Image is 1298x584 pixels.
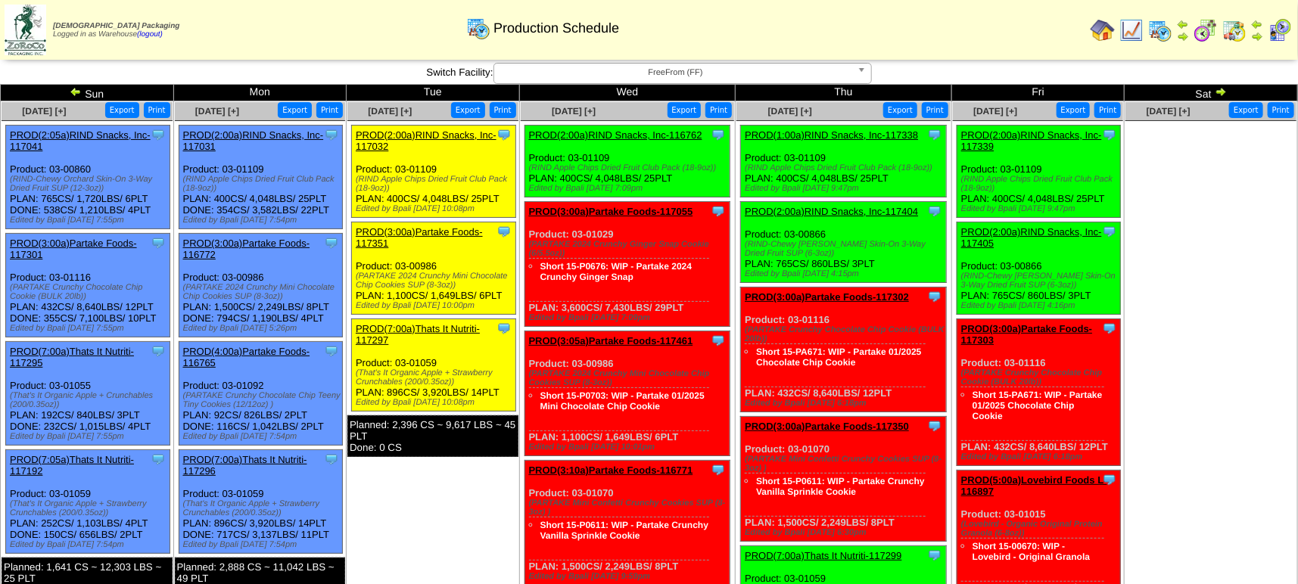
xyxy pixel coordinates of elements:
[957,222,1121,315] div: Product: 03-00866 PLAN: 765CS / 860LBS / 3PLT
[10,283,170,301] div: (PARTAKE Crunchy Chocolate Chip Cookie (BULK 20lb))
[711,462,726,477] img: Tooltip
[1102,127,1117,142] img: Tooltip
[183,238,310,260] a: PROD(3:00a)Partake Foods-116772
[356,323,480,346] a: PROD(7:00a)Thats It Nutriti-117297
[6,450,170,554] div: Product: 03-01059 PLAN: 252CS / 1,103LBS / 4PLT DONE: 150CS / 656LBS / 2PLT
[324,452,339,467] img: Tooltip
[1102,321,1117,336] img: Tooltip
[529,240,730,258] div: (PARTAKE 2024 Crunchy Ginger Snap Cookie (6/5.5oz))
[10,129,151,152] a: PROD(2:05a)RIND Snacks, Inc-117041
[745,206,918,217] a: PROD(2:00a)RIND Snacks, Inc-117404
[1094,102,1121,118] button: Print
[961,368,1121,387] div: (PARTAKE Crunchy Chocolate Chip Cookie (BULK 20lb))
[183,324,343,333] div: Edited by Bpali [DATE] 5:26pm
[183,175,343,193] div: (RIND Apple Chips Dried Fruit Club Pack (18-9oz))
[356,204,515,213] div: Edited by Bpali [DATE] 10:08pm
[183,216,343,225] div: Edited by Bpali [DATE] 7:54pm
[496,321,512,336] img: Tooltip
[973,541,1090,562] a: Short 15-00670: WIP - Lovebird - Original Granola
[741,287,946,412] div: Product: 03-01116 PLAN: 432CS / 8,640LBS / 12PLT
[1251,18,1263,30] img: arrowleft.gif
[961,204,1121,213] div: Edited by Bpali [DATE] 9:47pm
[529,369,730,387] div: (PARTAKE 2024 Crunchy Mini Chocolate Chip Cookies SUP (8-3oz))
[179,342,343,446] div: Product: 03-01092 PLAN: 92CS / 826LBS / 2PLT DONE: 116CS / 1,042LBS / 2PLT
[927,203,942,219] img: Tooltip
[6,342,170,446] div: Product: 03-01055 PLAN: 192CS / 840LBS / 3PLT DONE: 232CS / 1,015LBS / 4PLT
[552,106,596,116] a: [DATE] [+]
[183,346,310,368] a: PROD(4:00a)Partake Foods-116765
[1,85,174,101] td: Sun
[961,129,1102,152] a: PROD(2:00a)RIND Snacks, Inc-117339
[356,272,515,290] div: (PARTAKE 2024 Crunchy Mini Chocolate Chip Cookies SUP (8-3oz))
[927,127,942,142] img: Tooltip
[151,343,166,359] img: Tooltip
[927,548,942,563] img: Tooltip
[973,106,1017,116] span: [DATE] [+]
[466,16,490,40] img: calendarprod.gif
[529,129,702,141] a: PROD(2:00a)RIND Snacks, Inc-116762
[745,421,909,432] a: PROD(3:00a)Partake Foods-117350
[957,319,1121,466] div: Product: 03-01116 PLAN: 432CS / 8,640LBS / 12PLT
[352,222,516,315] div: Product: 03-00986 PLAN: 1,100CS / 1,649LBS / 6PLT
[961,520,1121,538] div: (Lovebird - Organic Original Protein Granola (6-8oz))
[183,283,343,301] div: (PARTAKE 2024 Crunchy Mini Chocolate Chip Cookies SUP (8-3oz))
[6,126,170,229] div: Product: 03-00860 PLAN: 765CS / 1,720LBS / 6PLT DONE: 538CS / 1,210LBS / 4PLT
[347,415,518,457] div: Planned: 2,396 CS ~ 9,617 LBS ~ 45 PLT Done: 0 CS
[745,184,945,193] div: Edited by Bpali [DATE] 9:47pm
[1102,472,1117,487] img: Tooltip
[151,235,166,250] img: Tooltip
[10,540,170,549] div: Edited by Bpali [DATE] 7:54pm
[179,450,343,554] div: Product: 03-01059 PLAN: 896CS / 3,920LBS / 14PLT DONE: 717CS / 3,137LBS / 11PLT
[745,240,945,258] div: (RIND-Chewy [PERSON_NAME] Skin-On 3-Way Dried Fruit SUP (6-3oz))
[961,323,1092,346] a: PROD(3:00a)Partake Foods-117303
[756,476,925,497] a: Short 15-P0611: WIP - Partake Crunchy Vanilla Sprinkle Cookie
[529,163,730,172] div: (RIND Apple Chips Dried Fruit Club Pack (18-9oz))
[529,464,693,476] a: PROD(3:10a)Partake Foods-116771
[524,126,730,197] div: Product: 03-01109 PLAN: 400CS / 4,048LBS / 25PLT
[1177,18,1189,30] img: arrowleft.gif
[668,102,702,118] button: Export
[745,528,945,537] div: Edited by Bpali [DATE] 6:30pm
[1177,30,1189,42] img: arrowright.gif
[368,106,412,116] span: [DATE] [+]
[1194,18,1218,42] img: calendarblend.gif
[927,289,942,304] img: Tooltip
[961,301,1121,310] div: Edited by Bpali [DATE] 4:16pm
[951,85,1125,101] td: Fri
[1091,18,1115,42] img: home.gif
[183,129,324,152] a: PROD(2:00a)RIND Snacks, Inc-117031
[10,324,170,333] div: Edited by Bpali [DATE] 7:55pm
[711,127,726,142] img: Tooltip
[745,550,901,561] a: PROD(7:00a)Thats It Nutriti-117299
[529,335,693,346] a: PROD(3:05a)Partake Foods-117461
[173,85,347,101] td: Mon
[524,331,730,456] div: Product: 03-00986 PLAN: 1,100CS / 1,649LBS / 6PLT
[745,399,945,408] div: Edited by Bpali [DATE] 6:18pm
[10,391,170,409] div: (That's It Organic Apple + Crunchables (200/0.35oz))
[529,313,730,322] div: Edited by Bpali [DATE] 7:09pm
[10,432,170,441] div: Edited by Bpali [DATE] 7:55pm
[179,234,343,337] div: Product: 03-00986 PLAN: 1,500CS / 2,249LBS / 8PLT DONE: 794CS / 1,190LBS / 4PLT
[529,443,730,452] div: Edited by Bpali [DATE] 10:01pm
[496,224,512,239] img: Tooltip
[183,540,343,549] div: Edited by Bpali [DATE] 7:54pm
[179,126,343,229] div: Product: 03-01109 PLAN: 400CS / 4,048LBS / 25PLT DONE: 354CS / 3,582LBS / 22PLT
[1125,85,1298,101] td: Sat
[745,455,945,473] div: (PARTAKE Mini Confetti Crunchy Cookies SUP (8‐3oz) )
[356,398,515,407] div: Edited by Bpali [DATE] 10:08pm
[22,106,66,116] a: [DATE] [+]
[540,261,693,282] a: Short 15-P0676: WIP - Partake 2024 Crunchy Ginger Snap
[183,391,343,409] div: (PARTAKE Crunchy Chocolate Chip Teeny Tiny Cookies (12/12oz) )
[10,499,170,517] div: (That's It Organic Apple + Strawberry Crunchables (200/0.35oz))
[356,175,515,193] div: (RIND Apple Chips Dried Fruit Club Pack (18-9oz))
[1147,106,1191,116] a: [DATE] [+]
[195,106,239,116] a: [DATE] [+]
[144,102,170,118] button: Print
[493,20,619,36] span: Production Schedule
[356,368,515,387] div: (That's It Organic Apple + Strawberry Crunchables (200/0.35oz))
[10,346,134,368] a: PROD(7:00a)Thats It Nutriti-117295
[1215,85,1227,98] img: arrowright.gif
